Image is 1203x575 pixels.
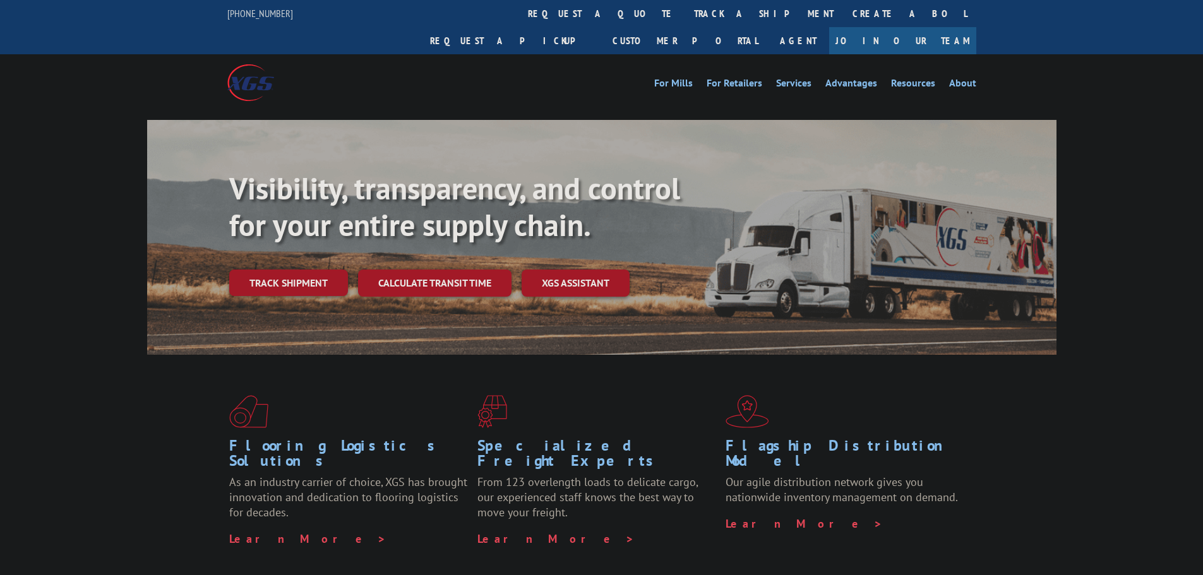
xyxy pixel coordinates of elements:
[229,270,348,296] a: Track shipment
[522,270,630,297] a: XGS ASSISTANT
[829,27,976,54] a: Join Our Team
[603,27,767,54] a: Customer Portal
[726,475,958,504] span: Our agile distribution network gives you nationwide inventory management on demand.
[421,27,603,54] a: Request a pickup
[726,438,964,475] h1: Flagship Distribution Model
[726,516,883,531] a: Learn More >
[229,395,268,428] img: xgs-icon-total-supply-chain-intelligence-red
[477,475,716,531] p: From 123 overlength loads to delicate cargo, our experienced staff knows the best way to move you...
[767,27,829,54] a: Agent
[229,531,386,546] a: Learn More >
[358,270,512,297] a: Calculate transit time
[477,395,507,428] img: xgs-icon-focused-on-flooring-red
[227,7,293,20] a: [PHONE_NUMBER]
[726,395,769,428] img: xgs-icon-flagship-distribution-model-red
[477,438,716,475] h1: Specialized Freight Experts
[229,438,468,475] h1: Flooring Logistics Solutions
[949,78,976,92] a: About
[776,78,811,92] a: Services
[229,169,680,244] b: Visibility, transparency, and control for your entire supply chain.
[477,531,635,546] a: Learn More >
[654,78,693,92] a: For Mills
[891,78,935,92] a: Resources
[707,78,762,92] a: For Retailers
[825,78,877,92] a: Advantages
[229,475,467,519] span: As an industry carrier of choice, XGS has brought innovation and dedication to flooring logistics...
